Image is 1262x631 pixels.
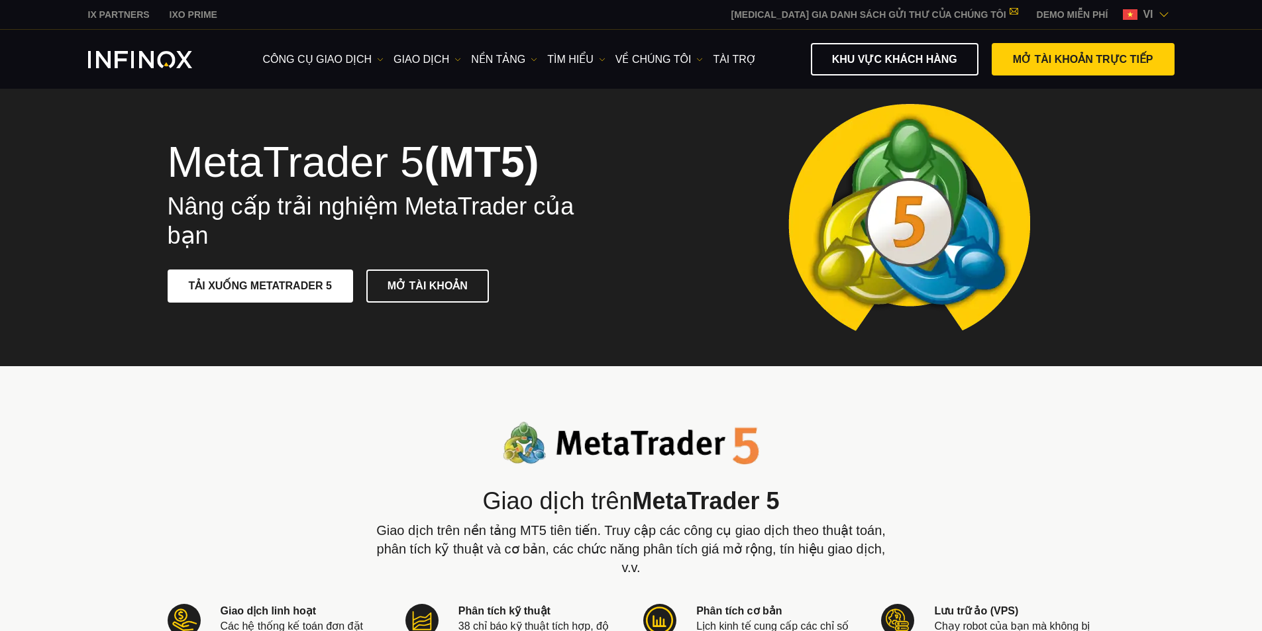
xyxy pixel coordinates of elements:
img: Meta Trader 5 logo [503,422,759,465]
a: INFINOX MENU [1027,8,1118,22]
a: INFINOX [78,8,160,22]
h2: Giao dịch trên [366,487,896,516]
h1: MetaTrader 5 [168,140,613,185]
strong: Giao dịch linh hoạt [221,605,317,616]
a: MỞ TÀI KHOẢN TRỰC TIẾP [992,43,1175,75]
a: GIAO DỊCH [394,52,461,68]
a: KHU VỰC KHÁCH HÀNG [811,43,978,75]
a: TẢI XUỐNG METATRADER 5 [168,269,353,302]
strong: Phân tích cơ bản [696,605,782,616]
strong: (MT5) [424,138,539,186]
a: Tài trợ [713,52,756,68]
a: công cụ giao dịch [263,52,384,68]
a: MỞ TÀI KHOẢN [366,269,489,302]
strong: Lưu trữ ảo (VPS) [934,605,1018,616]
img: Meta Trader 5 [778,76,1041,366]
a: INFINOX [160,8,227,22]
a: NỀN TẢNG [471,52,537,68]
a: VỀ CHÚNG TÔI [615,52,704,68]
p: Giao dịch trên nền tảng MT5 tiên tiến. Truy cập các công cụ giao dịch theo thuật toán, phân tích ... [366,521,896,577]
a: INFINOX Logo [88,51,223,68]
a: Tìm hiểu [547,52,605,68]
strong: MetaTrader 5 [633,487,780,514]
a: [MEDICAL_DATA] GIA DANH SÁCH GỬI THƯ CỦA CHÚNG TÔI [721,9,1027,20]
span: vi [1137,7,1158,23]
h2: Nâng cấp trải nghiệm MetaTrader của bạn [168,192,613,250]
strong: Phân tích kỹ thuật [458,605,551,616]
